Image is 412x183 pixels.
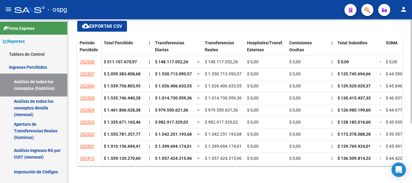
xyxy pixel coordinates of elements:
span: = [380,108,382,112]
span: | [149,71,150,76]
span: = [380,59,382,64]
span: $ 0,00 [247,71,258,76]
span: = [380,71,382,76]
span: = [197,120,200,125]
span: 202503 [80,120,94,125]
strong: $ 1.555.781.357,77 [104,132,141,137]
span: 202502 [80,132,94,137]
span: $ 0,00 [338,59,349,64]
span: = [197,108,200,112]
span: | [149,108,150,112]
span: $ 126.980.199,60 [338,108,371,112]
span: Firma Express [3,25,34,32]
span: | [149,59,150,64]
span: $ 139.769.924,01 [338,144,371,149]
span: $ 128.185.016,60 [338,120,371,125]
datatable-header-cell: Total Subsidios [335,36,377,62]
span: $ 1.399.694.174,01 [155,144,192,149]
span: $ 0,00 [247,132,258,137]
span: $ 0,00 [386,59,397,64]
span: = [380,144,382,149]
span: | [149,120,150,125]
span: $ 0,00 [289,156,301,161]
strong: $ 1.535.746.440,28 [104,96,141,100]
span: = [380,132,382,137]
strong: $ 1.539.756.803,95 [104,84,141,88]
strong: $ 1.335.671.163,46 [104,120,141,125]
span: Transferencias Diarias [155,40,184,52]
span: $ 1.057.424.315,96 [205,156,242,161]
span: $ 0,00 [247,108,258,112]
strong: $ 2.059.383.808,68 [104,71,141,76]
span: | [149,40,150,45]
mat-icon: cloud_download [82,22,89,30]
mat-icon: menu [5,6,12,13]
span: $ 0,00 [289,132,301,137]
span: $ 1.042.251.193,68 [205,132,242,137]
span: $ 136.509.814,23 [338,156,371,161]
span: $ 0,00 [247,84,258,88]
span: $ 0,00 [247,156,258,161]
span: $ 0,00 [247,96,258,100]
datatable-header-cell: Hospitales/Transf. Externas [245,36,287,62]
strong: $ 1.461.806.028,38 [104,108,141,112]
span: Total Percibido [104,40,133,45]
span: $ 0,00 [289,108,301,112]
span: $ 0,00 [289,120,301,125]
span: - ospg [48,3,67,16]
span: = [197,59,200,64]
span: 202504 [80,108,94,113]
span: = [197,132,200,137]
span: 202412 [80,156,94,161]
span: 202501 [80,144,94,149]
span: $ 1.530.713.090,57 [205,71,242,76]
span: Período Percibido [80,40,98,52]
span: Hospitales/Transf. Externas [247,40,283,52]
span: $ 129.520.029,37 [338,84,371,88]
span: = [380,96,382,100]
datatable-header-cell: Total Percibido [101,36,147,62]
span: | [149,96,150,100]
span: $ 979.550.621,36 [205,108,238,112]
span: $ 1.042.251.193,68 [155,132,192,137]
span: $ 982.917.329,02 [155,120,188,125]
datatable-header-cell: Comisiones Ocultas [287,36,329,62]
span: $ 1.014.730.959,36 [205,96,242,100]
span: $ 1.026.406.633,55 [205,84,242,88]
span: $ 130.415.437,33 [338,96,371,100]
span: 202506 [80,84,94,89]
mat-icon: person [400,6,407,13]
span: Comisiones Ocultas [289,40,312,52]
span: Total Subsidios [338,40,367,45]
span: $ 148.117.052,26 [155,59,188,64]
span: $ 0,00 [289,96,301,100]
span: Transferencias Reales [205,40,234,52]
span: $ 0,00 [247,144,258,149]
span: $ 0,00 [247,120,258,125]
span: | [149,84,150,88]
span: $ 0,00 [289,84,301,88]
span: | [331,40,333,45]
span: = [197,96,200,100]
span: Exportar CSV [82,24,122,29]
span: | [149,144,150,149]
span: $ 0,00 [289,59,301,64]
span: = [197,156,200,161]
span: $ 1.399.694.174,01 [205,144,242,149]
span: $ 0,00 [289,71,301,76]
span: $ 125.745.694,66 [338,71,371,76]
span: = [380,156,382,161]
span: | [149,156,150,161]
span: $ 148.117.052,26 [205,59,238,64]
datatable-header-cell: | [329,36,335,62]
span: $ 0,00 [289,144,301,149]
strong: $ 1.559.120.270,60 [104,156,141,161]
span: | [149,132,150,137]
